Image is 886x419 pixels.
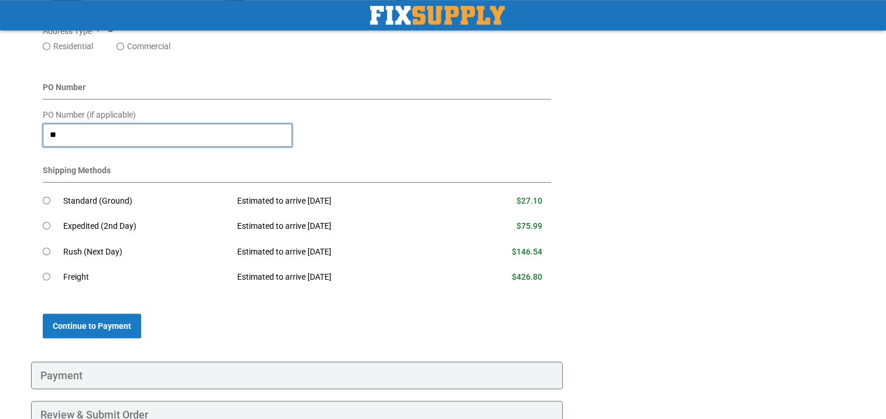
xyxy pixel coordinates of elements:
[43,81,552,99] div: PO Number
[31,362,563,390] div: Payment
[63,239,229,265] td: Rush (Next Day)
[228,239,454,265] td: Estimated to arrive [DATE]
[228,188,454,214] td: Estimated to arrive [DATE]
[63,188,229,214] td: Standard (Ground)
[228,214,454,239] td: Estimated to arrive [DATE]
[516,221,542,231] span: $75.99
[63,214,229,239] td: Expedited (2nd Day)
[516,196,542,205] span: $27.10
[370,6,505,25] img: Fix Industrial Supply
[512,247,542,256] span: $146.54
[512,272,542,281] span: $426.80
[127,40,170,52] label: Commercial
[370,6,505,25] a: store logo
[43,314,141,338] button: Continue to Payment
[43,110,136,119] span: PO Number (if applicable)
[43,26,92,36] span: Address Type
[63,265,229,290] td: Freight
[228,265,454,290] td: Estimated to arrive [DATE]
[53,40,93,52] label: Residential
[43,164,552,183] div: Shipping Methods
[53,321,131,331] span: Continue to Payment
